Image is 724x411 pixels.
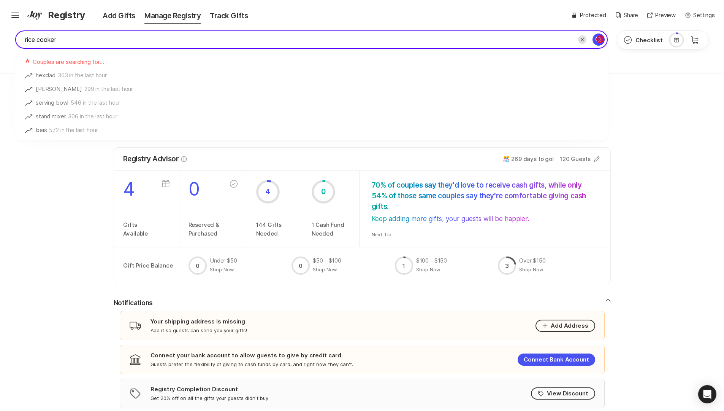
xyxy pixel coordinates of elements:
[151,351,343,359] p: Connect your bank account to allow guests to give by credit card.
[151,395,269,401] p: Get 20% off on all the gifts your guests didn't buy.
[189,221,220,238] p: Reserved & Purchased
[87,11,140,21] div: Add Gifts
[33,58,104,66] p: Couples are searching for…
[36,112,66,121] p: stand mixer
[531,387,595,400] button: View Discount
[36,71,55,80] p: hexclad
[372,215,529,223] p: Keep adding more gifts, your guests will be happier.
[578,35,586,44] button: Clear search
[151,327,247,334] p: Add it so guests can send you your gifts!
[617,31,669,49] button: Checklist
[647,11,676,20] button: Preview
[189,180,220,198] p: 0
[36,85,82,94] p: [PERSON_NAME]
[151,317,245,325] p: Your shipping address is missing
[36,99,68,108] p: serving bowl
[518,354,595,366] button: Connect Bank Account
[84,85,133,94] p: 299 in the last hour
[48,8,85,22] span: Registry
[123,256,189,275] p: Gift Price Balance
[560,155,591,164] p: 120 Guests
[685,11,715,20] button: Settings
[402,262,405,270] p: 1
[505,262,509,270] p: 3
[151,361,353,368] p: Guests prefer the flexibility of giving to cash funds by card, and right now they can't.
[114,299,611,308] button: Notifications
[416,266,440,273] button: Shop Now
[693,11,715,20] p: Settings
[503,155,554,164] p: 🎊 269 days to go!
[123,180,148,198] p: 4
[123,154,179,164] p: Registry Advisor
[592,155,601,163] button: Edit Guest Count
[312,221,351,238] p: 1 Cash Fund Needed
[580,11,606,20] p: Protected
[698,385,716,403] div: Open Intercom Messenger
[71,99,120,108] p: 546 in the last hour
[313,256,341,265] p: $50 - $100
[593,33,605,46] button: Search for
[151,385,238,393] p: Registry Completion Discount
[372,231,392,238] button: Next Tip
[519,256,546,265] p: Over $150
[256,221,294,238] p: 144 Gifts Needed
[313,266,337,273] button: Shop Now
[15,30,608,49] input: Search brands, products, or paste a URL
[210,266,234,273] button: Shop Now
[265,186,270,197] p: 4
[615,11,638,20] button: Share
[49,126,98,135] p: 572 in the last hour
[535,320,595,332] button: Add Address
[321,186,326,197] p: 0
[624,11,638,20] p: Share
[210,256,237,265] p: Under $50
[299,262,303,270] p: 0
[416,256,447,265] p: $100 - $150
[655,11,676,20] p: Preview
[68,112,117,121] p: 306 in the last hour
[123,221,148,238] p: Gifts Available
[36,126,47,135] p: beis
[196,262,200,270] p: 0
[571,11,606,20] button: Protected
[205,11,252,21] div: Track Gifts
[372,180,596,212] p: 70% of couples say they'd love to receive cash gifts, while only 54% of those same couples say th...
[519,266,543,273] button: Shop Now
[114,299,153,308] p: Notifications
[140,11,205,21] div: Manage Registry
[58,71,107,80] p: 353 in the last hour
